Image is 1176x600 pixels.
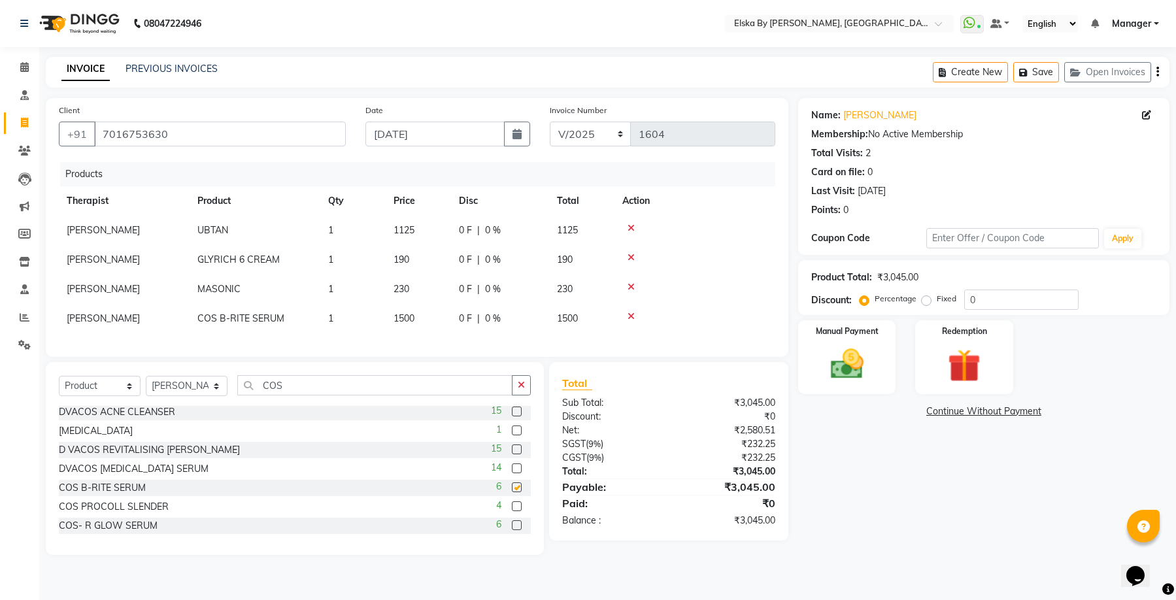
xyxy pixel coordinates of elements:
span: 0 F [459,224,472,237]
div: ₹2,580.51 [669,424,785,437]
label: Percentage [875,293,916,305]
div: ₹3,045.00 [877,271,918,284]
div: Card on file: [811,165,865,179]
div: ₹3,045.00 [669,479,785,495]
div: D VACOS REVITALISING [PERSON_NAME] [59,443,240,457]
span: 4 [496,499,501,512]
span: 1125 [394,224,414,236]
th: Therapist [59,186,190,216]
input: Search by Name/Mobile/Email/Code [94,122,346,146]
div: COS B-RITE SERUM [59,481,146,495]
span: 15 [491,404,501,418]
span: 15 [491,442,501,456]
span: 1 [328,224,333,236]
div: Last Visit: [811,184,855,198]
div: Total: [552,465,669,478]
div: 0 [867,165,873,179]
div: COS- R GLOW SERUM [59,519,158,533]
span: 1125 [557,224,578,236]
th: Disc [451,186,549,216]
a: [PERSON_NAME] [843,108,916,122]
label: Fixed [937,293,956,305]
span: [PERSON_NAME] [67,283,140,295]
span: 6 [496,480,501,493]
input: Search or Scan [237,375,512,395]
a: Continue Without Payment [801,405,1167,418]
img: _cash.svg [820,345,874,383]
div: ₹0 [669,410,785,424]
div: ₹3,045.00 [669,514,785,527]
iframe: chat widget [1121,548,1163,587]
div: DVACOS ACNE CLEANSER [59,405,175,419]
span: 1500 [557,312,578,324]
a: INVOICE [61,58,110,81]
div: Name: [811,108,841,122]
span: 1500 [394,312,414,324]
th: Price [386,186,451,216]
span: 190 [394,254,409,265]
div: Paid: [552,495,669,511]
div: No Active Membership [811,127,1156,141]
div: Discount: [552,410,669,424]
span: UBTAN [197,224,228,236]
span: [PERSON_NAME] [67,312,140,324]
span: GLYRICH 6 CREAM [197,254,280,265]
span: 230 [394,283,409,295]
div: DVACOS [MEDICAL_DATA] SERUM [59,462,209,476]
div: Balance : [552,514,669,527]
span: | [477,253,480,267]
span: 0 % [485,253,501,267]
input: Enter Offer / Coupon Code [926,228,1099,248]
div: ( ) [552,437,669,451]
span: | [477,224,480,237]
span: MASONIC [197,283,241,295]
div: ₹232.25 [669,451,785,465]
span: 6 [496,518,501,531]
div: ₹3,045.00 [669,465,785,478]
span: 0 F [459,253,472,267]
a: PREVIOUS INVOICES [126,63,218,75]
span: 9% [588,439,601,449]
div: Payable: [552,479,669,495]
div: Discount: [811,293,852,307]
img: _gift.svg [937,345,991,386]
th: Total [549,186,614,216]
span: 0 F [459,282,472,296]
button: Open Invoices [1064,62,1151,82]
span: | [477,282,480,296]
button: Save [1013,62,1059,82]
th: Product [190,186,320,216]
label: Redemption [942,325,987,337]
div: ₹0 [669,495,785,511]
span: [PERSON_NAME] [67,224,140,236]
span: 230 [557,283,573,295]
div: 2 [865,146,871,160]
label: Manual Payment [816,325,879,337]
div: COS PROCOLL SLENDER [59,500,169,514]
span: 1 [496,423,501,437]
span: Total [562,376,592,390]
div: Membership: [811,127,868,141]
label: Invoice Number [550,105,607,116]
span: 14 [491,461,501,475]
label: Date [365,105,383,116]
div: [MEDICAL_DATA] [59,424,133,438]
span: 1 [328,283,333,295]
th: Action [614,186,775,216]
div: Points: [811,203,841,217]
button: Create New [933,62,1008,82]
div: 0 [843,203,848,217]
span: 190 [557,254,573,265]
span: COS B-RITE SERUM [197,312,284,324]
button: +91 [59,122,95,146]
b: 08047224946 [144,5,201,42]
span: [PERSON_NAME] [67,254,140,265]
label: Client [59,105,80,116]
span: | [477,312,480,325]
th: Qty [320,186,386,216]
span: 1 [328,254,333,265]
span: 0 % [485,224,501,237]
img: logo [33,5,123,42]
span: Manager [1112,17,1151,31]
div: [DATE] [858,184,886,198]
